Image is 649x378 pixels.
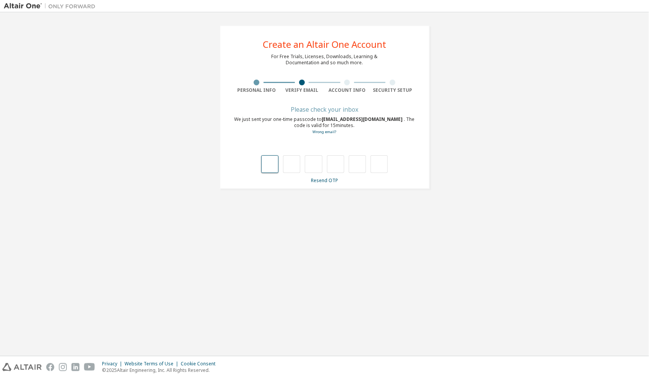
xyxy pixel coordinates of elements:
[322,116,404,122] span: [EMAIL_ADDRESS][DOMAIN_NAME]
[370,87,415,93] div: Security Setup
[71,363,79,371] img: linkedin.svg
[181,361,220,367] div: Cookie Consent
[311,177,338,184] a: Resend OTP
[84,363,95,371] img: youtube.svg
[234,116,415,135] div: We just sent your one-time passcode to . The code is valid for 15 minutes.
[279,87,325,93] div: Verify Email
[59,363,67,371] img: instagram.svg
[234,87,280,93] div: Personal Info
[234,107,415,112] div: Please check your inbox
[272,54,378,66] div: For Free Trials, Licenses, Downloads, Learning & Documentation and so much more.
[102,361,125,367] div: Privacy
[4,2,99,10] img: Altair One
[102,367,220,373] p: © 2025 Altair Engineering, Inc. All Rights Reserved.
[263,40,386,49] div: Create an Altair One Account
[2,363,42,371] img: altair_logo.svg
[325,87,370,93] div: Account Info
[46,363,54,371] img: facebook.svg
[313,129,337,134] a: Go back to the registration form
[125,361,181,367] div: Website Terms of Use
